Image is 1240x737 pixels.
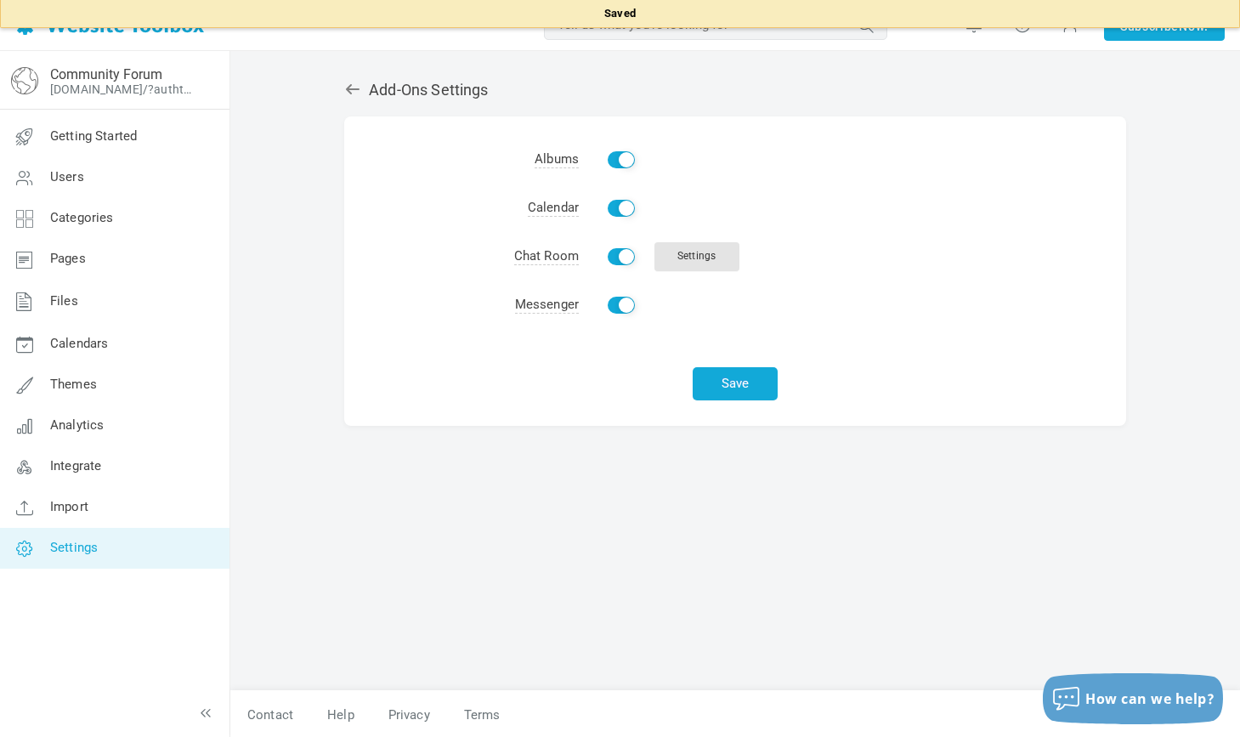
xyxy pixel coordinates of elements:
[693,367,778,400] button: Save
[50,540,98,555] span: Settings
[447,700,501,730] a: Terms
[50,499,88,514] span: Import
[50,293,78,309] span: Files
[515,297,579,314] span: Messenger
[50,66,162,82] a: Community Forum
[50,417,104,433] span: Analytics
[50,458,101,473] span: Integrate
[1085,689,1215,708] span: How can we help?
[50,377,97,392] span: Themes
[310,700,371,730] a: Help
[535,151,579,168] span: Albums
[514,248,579,265] span: Chat Room
[50,210,114,225] span: Categories
[371,700,447,730] a: Privacy
[50,169,84,184] span: Users
[11,67,38,94] img: globe-icon.png
[344,81,1126,99] h2: Add-Ons Settings
[50,82,198,96] a: [DOMAIN_NAME]/?authtoken=29f0c54914e2f36f8611e9907fa88fba&rememberMe=1
[608,200,635,217] input: Enable Calendar
[50,251,86,266] span: Pages
[654,242,739,271] a: Settings
[50,128,137,144] span: Getting Started
[50,336,108,351] span: Calendars
[1043,673,1223,724] button: How can we help?
[230,700,310,730] a: Contact
[528,200,579,217] span: Calendar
